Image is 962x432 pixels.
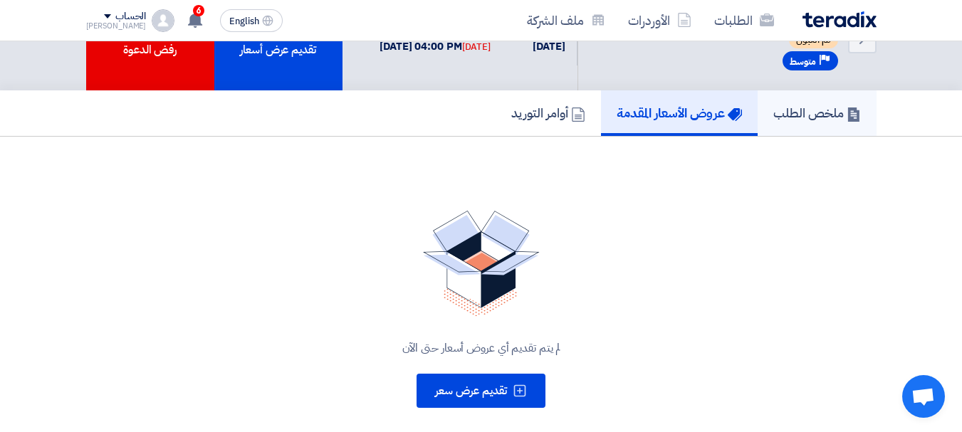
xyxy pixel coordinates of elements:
div: [DATE] 04:00 PM [380,38,491,55]
a: أوامر التوريد [496,90,601,136]
h5: أوامر التوريد [511,105,585,121]
h5: ملخص الطلب [773,105,861,121]
div: لم يتم تقديم أي عروض أسعار حتى الآن [103,339,859,357]
span: تقديم عرض سعر [435,382,507,399]
span: English [229,16,259,26]
a: عروض الأسعار المقدمة [601,90,758,136]
a: ملف الشركة [516,4,617,37]
span: 6 [193,5,204,16]
div: الحساب [115,11,146,23]
a: الأوردرات [617,4,703,37]
button: تقديم عرض سعر [417,374,545,408]
a: ملخص الطلب [758,90,877,136]
button: English [220,9,283,32]
img: profile_test.png [152,9,174,32]
img: No Quotations Found! [423,211,540,317]
a: الطلبات [703,4,785,37]
img: Teradix logo [802,11,877,28]
div: [DATE] [462,40,491,54]
div: Open chat [902,375,945,418]
h5: عروض الأسعار المقدمة [617,105,742,121]
span: متوسط [790,55,816,68]
div: [DATE] [513,38,565,55]
div: [PERSON_NAME] [86,22,147,30]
